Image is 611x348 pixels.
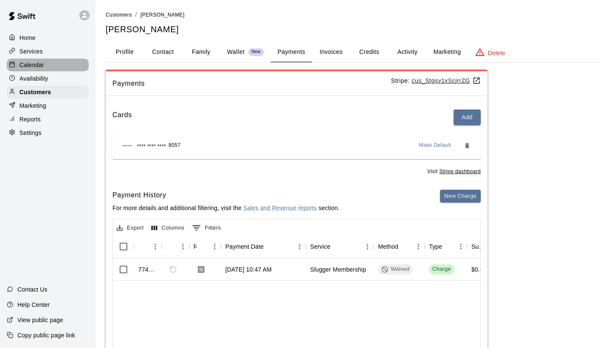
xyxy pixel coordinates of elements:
[20,47,43,56] p: Services
[381,265,409,273] div: Waived
[112,204,339,212] p: For more details and additional filtering, visit the section.
[17,285,48,294] p: Contact Us
[135,10,137,19] li: /
[310,235,331,258] div: Service
[196,241,208,253] button: Sort
[144,42,182,62] button: Contact
[306,235,374,258] div: Service
[225,265,272,274] div: Aug 25, 2025 at 10:47 AM
[439,168,481,174] a: Stripe dashboard
[388,42,426,62] button: Activity
[416,139,455,152] button: Make Default
[20,129,42,137] p: Settings
[243,205,317,211] a: Sales and Revenue reports
[177,240,189,253] button: Menu
[331,241,342,253] button: Sort
[138,241,150,253] button: Sort
[193,235,196,258] div: Receipt
[20,61,44,69] p: Calendar
[182,42,220,62] button: Family
[190,221,223,235] button: Show filters
[119,141,135,150] img: Credit card brand logo
[106,42,144,62] button: Profile
[427,168,481,176] span: Visit
[17,300,50,309] p: Help Center
[166,262,180,277] span: Refund payment
[168,141,180,150] span: 8057
[7,126,89,139] a: Settings
[20,74,48,83] p: Availability
[264,241,276,253] button: Sort
[471,235,485,258] div: Subtotal
[412,77,481,84] a: cus_Stgsy1xScjrrZG
[140,12,185,18] span: [PERSON_NAME]
[7,59,89,71] a: Calendar
[7,31,89,44] a: Home
[271,42,312,62] button: Payments
[429,235,442,258] div: Type
[460,139,474,152] button: Remove
[193,262,209,277] button: Download Receipt
[454,240,467,253] button: Menu
[350,42,388,62] button: Credits
[106,11,132,18] a: Customers
[454,109,481,125] button: Add
[221,235,306,258] div: Payment Date
[398,241,410,253] button: Sort
[166,241,178,253] button: Sort
[20,88,51,96] p: Customers
[419,141,451,150] span: Make Default
[442,241,454,253] button: Sort
[20,34,36,42] p: Home
[208,240,221,253] button: Menu
[106,12,132,18] span: Customers
[112,109,132,125] h6: Cards
[7,99,89,112] a: Marketing
[425,235,467,258] div: Type
[440,190,481,203] button: New Charge
[162,235,189,258] div: Refund
[391,76,481,85] p: Stripe:
[134,235,162,258] div: Id
[7,113,89,126] a: Reports
[138,265,157,274] div: 774502
[248,49,264,55] span: New
[225,235,264,258] div: Payment Date
[378,235,398,258] div: Method
[361,240,374,253] button: Menu
[149,222,187,235] button: Select columns
[293,240,306,253] button: Menu
[412,240,425,253] button: Menu
[7,72,89,85] a: Availability
[374,235,425,258] div: Method
[20,101,46,110] p: Marketing
[149,240,162,253] button: Menu
[312,42,350,62] button: Invoices
[112,78,391,89] span: Payments
[227,48,245,56] p: Wallet
[189,235,221,258] div: Receipt
[115,222,146,235] button: Export
[7,45,89,58] a: Services
[17,331,75,340] p: Copy public page link
[106,24,601,35] h5: [PERSON_NAME]
[310,265,366,274] div: Slugger Membership
[7,86,89,98] a: Customers
[106,42,601,62] div: basic tabs example
[471,265,487,274] div: $0.00
[426,42,468,62] button: Marketing
[17,316,63,324] p: View public page
[20,115,41,123] p: Reports
[112,190,339,201] h6: Payment History
[432,265,451,273] div: Charge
